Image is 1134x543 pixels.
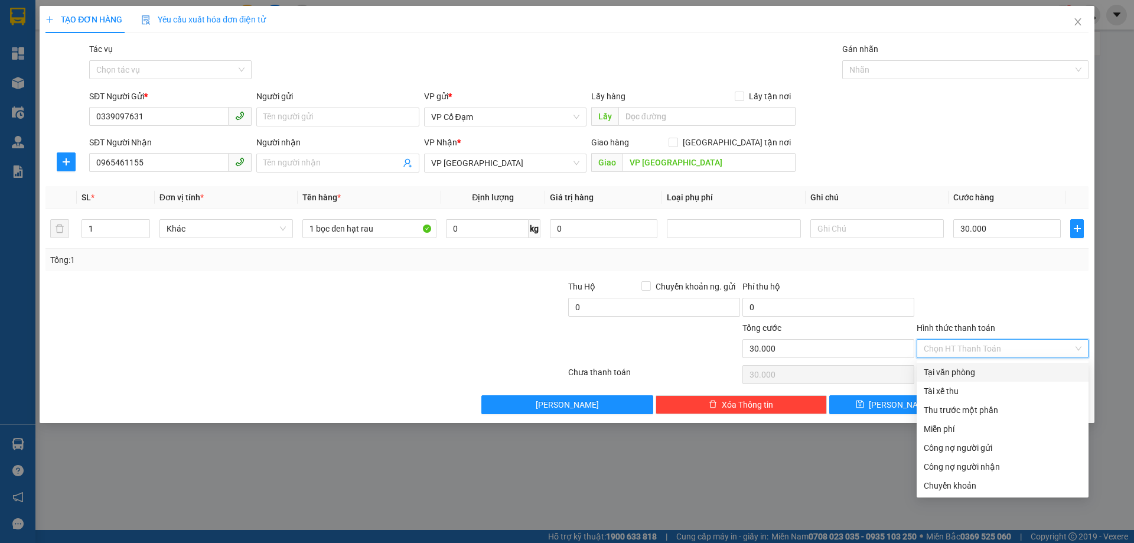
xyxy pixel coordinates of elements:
[568,282,595,291] span: Thu Hộ
[924,460,1081,473] div: Công nợ người nhận
[591,138,629,147] span: Giao hàng
[57,152,76,171] button: plus
[82,193,91,202] span: SL
[623,153,796,172] input: Dọc đường
[167,220,286,238] span: Khác
[591,92,625,101] span: Lấy hàng
[141,15,151,25] img: icon
[924,441,1081,454] div: Công nợ người gửi
[302,219,436,238] input: VD: Bàn, Ghế
[662,186,805,209] th: Loại phụ phí
[403,158,412,168] span: user-add
[924,404,1081,417] div: Thu trước một phần
[856,400,864,409] span: save
[89,90,252,103] div: SĐT Người Gửi
[917,457,1089,476] div: Cước gửi hàng sẽ được ghi vào công nợ của người nhận
[842,44,878,54] label: Gán nhãn
[1070,219,1083,238] button: plus
[45,15,122,24] span: TẠO ĐƠN HÀNG
[953,193,994,202] span: Cước hàng
[869,398,932,411] span: [PERSON_NAME]
[1071,224,1083,233] span: plus
[431,154,579,172] span: VP Mỹ Đình
[744,90,796,103] span: Lấy tận nơi
[917,323,995,333] label: Hình thức thanh toán
[159,193,204,202] span: Đơn vị tính
[57,157,75,167] span: plus
[742,323,781,333] span: Tổng cước
[742,280,914,298] div: Phí thu hộ
[924,385,1081,398] div: Tài xế thu
[591,153,623,172] span: Giao
[709,400,717,409] span: delete
[141,15,266,24] span: Yêu cầu xuất hóa đơn điện tử
[917,438,1089,457] div: Cước gửi hàng sẽ được ghi vào công nợ của người gửi
[431,108,579,126] span: VP Cổ Đạm
[529,219,540,238] span: kg
[618,107,796,126] input: Dọc đường
[50,219,69,238] button: delete
[567,366,741,386] div: Chưa thanh toán
[722,398,773,411] span: Xóa Thông tin
[50,253,438,266] div: Tổng: 1
[550,219,657,238] input: 0
[651,280,740,293] span: Chuyển khoản ng. gửi
[550,193,594,202] span: Giá trị hàng
[235,157,245,167] span: phone
[924,422,1081,435] div: Miễn phí
[424,138,457,147] span: VP Nhận
[924,366,1081,379] div: Tại văn phòng
[829,395,957,414] button: save[PERSON_NAME]
[89,44,113,54] label: Tác vụ
[1061,6,1094,39] button: Close
[481,395,653,414] button: [PERSON_NAME]
[591,107,618,126] span: Lấy
[472,193,514,202] span: Định lượng
[810,219,944,238] input: Ghi Chú
[235,111,245,121] span: phone
[678,136,796,149] span: [GEOGRAPHIC_DATA] tận nơi
[256,90,419,103] div: Người gửi
[424,90,586,103] div: VP gửi
[806,186,949,209] th: Ghi chú
[302,193,341,202] span: Tên hàng
[89,136,252,149] div: SĐT Người Nhận
[256,136,419,149] div: Người nhận
[924,479,1081,492] div: Chuyển khoản
[656,395,827,414] button: deleteXóa Thông tin
[45,15,54,24] span: plus
[536,398,599,411] span: [PERSON_NAME]
[1073,17,1083,27] span: close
